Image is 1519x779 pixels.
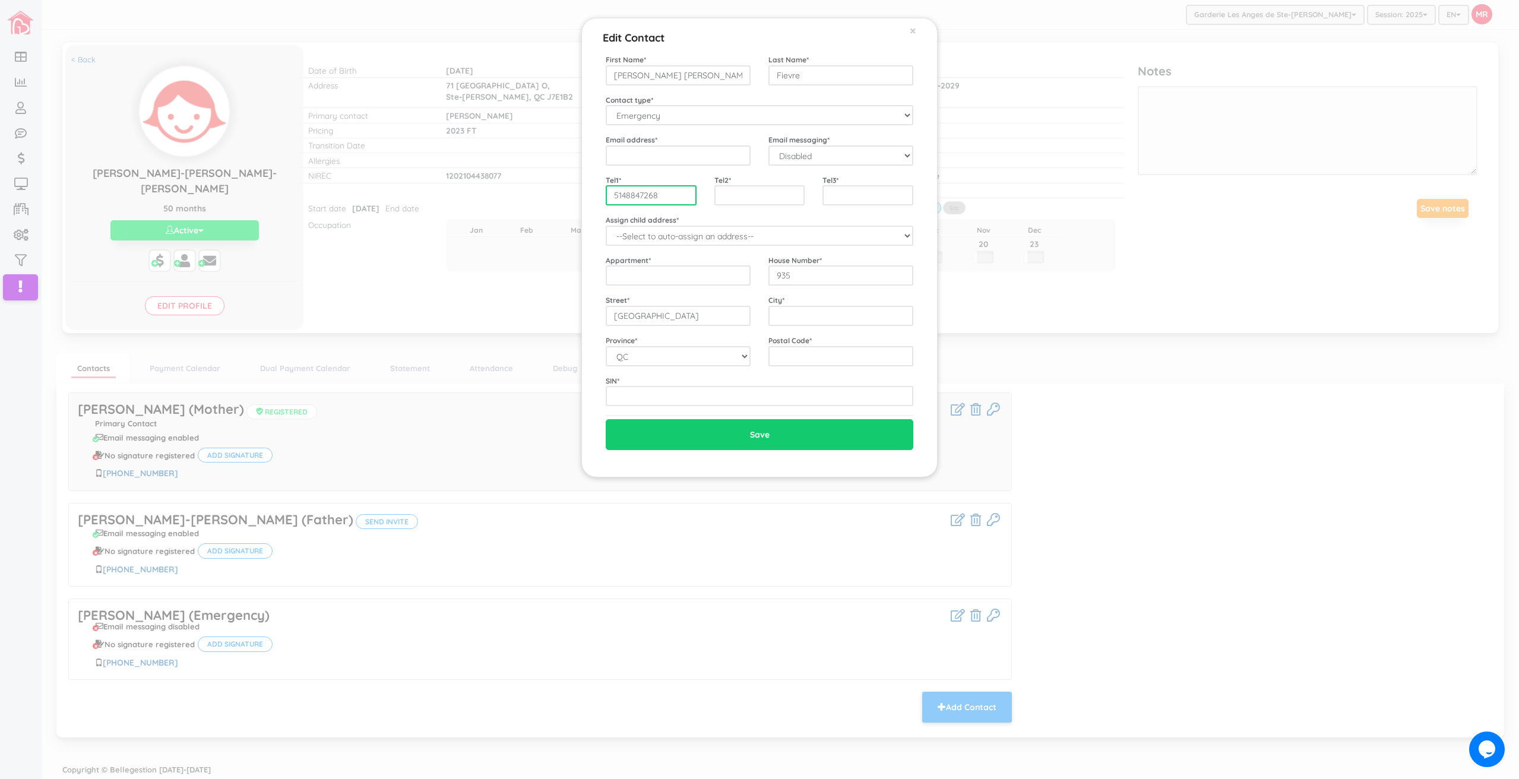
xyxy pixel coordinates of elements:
label: Appartment [606,255,651,265]
label: Email messaging [768,135,830,145]
iframe: chat widget [1469,731,1507,767]
label: Postal Code [768,335,812,346]
span: × [910,23,916,38]
label: Tel1 [606,175,621,185]
label: SIN [606,376,619,386]
label: Assign child address [606,215,679,225]
input: Save [606,419,913,450]
label: Last Name [768,55,809,65]
label: Province [606,335,637,346]
label: Email address [606,135,657,145]
label: Tel3 [822,175,838,185]
label: Contact type [606,95,653,105]
label: First Name [606,55,646,65]
h5: Edit Contact [603,24,664,46]
label: City [768,295,784,305]
label: Street [606,295,629,305]
label: Tel2 [714,175,731,185]
label: House Number [768,255,822,265]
